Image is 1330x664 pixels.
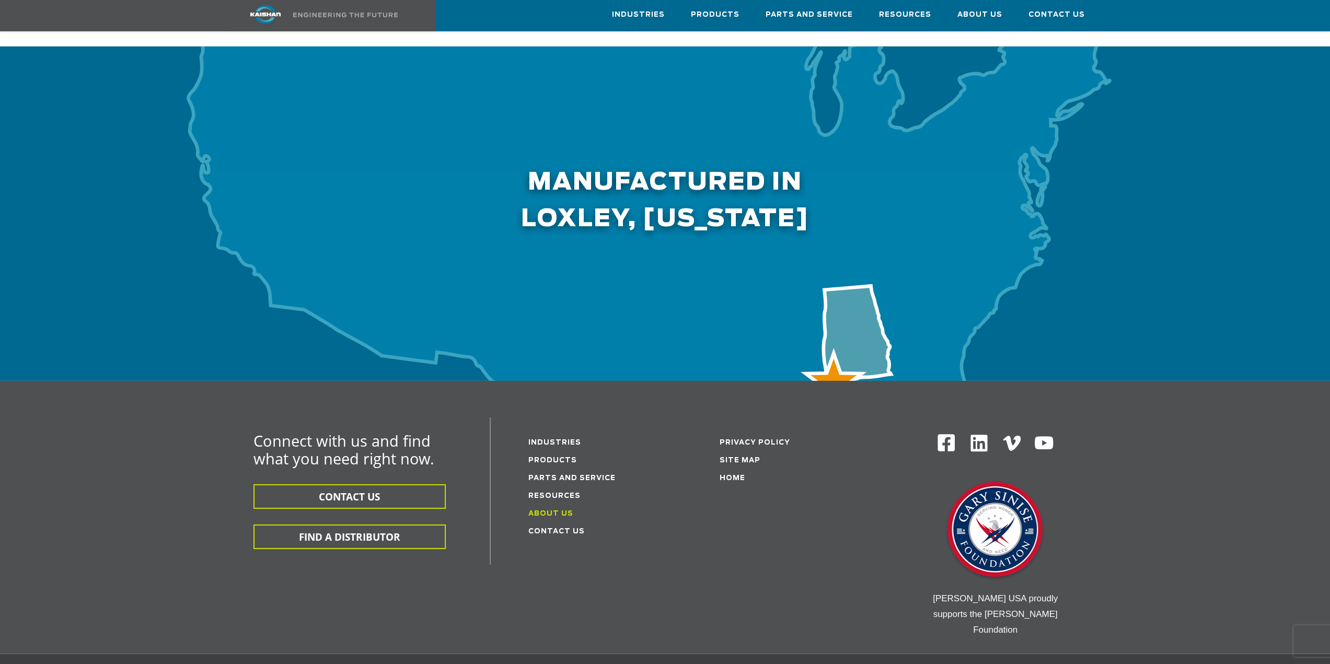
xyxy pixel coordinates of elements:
[528,510,573,517] a: About Us
[226,5,305,24] img: kaishan logo
[1028,9,1085,21] span: Contact Us
[293,13,398,17] img: Engineering the future
[957,1,1002,29] a: About Us
[528,493,581,499] a: Resources
[1003,436,1021,451] img: Vimeo
[528,439,581,446] a: Industries
[691,1,739,29] a: Products
[612,1,665,29] a: Industries
[766,1,853,29] a: Parts and Service
[720,439,790,446] a: Privacy Policy
[253,525,446,549] button: FIND A DISTRIBUTOR
[528,475,616,482] a: Parts and service
[943,479,1047,583] img: Gary Sinise Foundation
[969,433,989,453] img: Linkedin
[528,528,585,535] a: Contact Us
[1034,433,1054,453] img: Youtube
[879,9,931,21] span: Resources
[957,9,1002,21] span: About Us
[933,593,1058,635] span: [PERSON_NAME] USA proudly supports the [PERSON_NAME] Foundation
[879,1,931,29] a: Resources
[528,457,577,464] a: Products
[612,9,665,21] span: Industries
[1028,1,1085,29] a: Contact Us
[253,484,446,509] button: CONTACT US
[720,475,745,482] a: Home
[936,433,956,452] img: Facebook
[720,457,760,464] a: Site Map
[766,9,853,21] span: Parts and Service
[691,9,739,21] span: Products
[233,46,1098,238] h2: Manufactured in LOXLEY, [US_STATE]
[253,430,434,469] span: Connect with us and find what you need right now.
